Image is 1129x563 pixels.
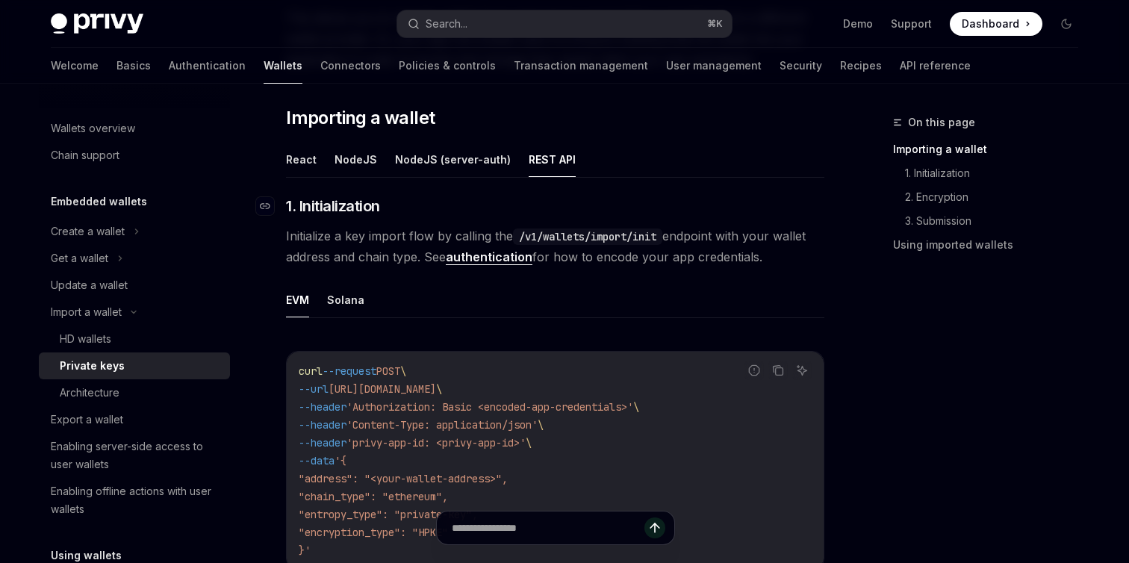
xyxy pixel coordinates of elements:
[395,142,511,177] button: NodeJS (server-auth)
[843,16,873,31] a: Demo
[399,48,496,84] a: Policies & controls
[436,382,442,396] span: \
[768,361,788,380] button: Copy the contents from the code block
[538,418,544,432] span: \
[299,364,323,378] span: curl
[644,517,665,538] button: Send message
[60,384,119,402] div: Architecture
[51,249,108,267] div: Get a wallet
[893,137,1090,161] a: Importing a wallet
[299,400,346,414] span: --header
[323,364,376,378] span: --request
[51,223,125,240] div: Create a wallet
[526,436,532,450] span: \
[335,454,346,467] span: '{
[299,418,346,432] span: --header
[51,13,143,34] img: dark logo
[633,400,639,414] span: \
[51,438,221,473] div: Enabling server-side access to user wallets
[51,193,147,211] h5: Embedded wallets
[299,382,329,396] span: --url
[169,48,246,84] a: Authentication
[51,276,128,294] div: Update a wallet
[286,282,309,317] button: EVM
[39,406,230,433] a: Export a wallet
[286,225,824,267] span: Initialize a key import flow by calling the endpoint with your wallet address and chain type. See...
[529,142,576,177] button: REST API
[962,16,1019,31] span: Dashboard
[891,16,932,31] a: Support
[376,364,400,378] span: POST
[51,146,119,164] div: Chain support
[39,352,230,379] a: Private keys
[666,48,762,84] a: User management
[346,436,526,450] span: 'privy-app-id: <privy-app-id>'
[299,490,448,503] span: "chain_type": "ethereum",
[39,142,230,169] a: Chain support
[60,357,125,375] div: Private keys
[329,382,436,396] span: [URL][DOMAIN_NAME]
[299,472,508,485] span: "address": "<your-wallet-address>",
[51,303,122,321] div: Import a wallet
[513,228,662,245] code: /v1/wallets/import/init
[905,161,1090,185] a: 1. Initialization
[39,272,230,299] a: Update a wallet
[39,478,230,523] a: Enabling offline actions with user wallets
[264,48,302,84] a: Wallets
[51,482,221,518] div: Enabling offline actions with user wallets
[905,185,1090,209] a: 2. Encryption
[51,411,123,429] div: Export a wallet
[446,249,532,265] a: authentication
[426,15,467,33] div: Search...
[299,454,335,467] span: --data
[39,379,230,406] a: Architecture
[51,48,99,84] a: Welcome
[908,113,975,131] span: On this page
[905,209,1090,233] a: 3. Submission
[514,48,648,84] a: Transaction management
[39,326,230,352] a: HD wallets
[286,196,380,217] span: 1. Initialization
[299,436,346,450] span: --header
[335,142,377,177] button: NodeJS
[51,119,135,137] div: Wallets overview
[840,48,882,84] a: Recipes
[950,12,1042,36] a: Dashboard
[893,233,1090,257] a: Using imported wallets
[286,106,435,130] span: Importing a wallet
[320,48,381,84] a: Connectors
[707,18,723,30] span: ⌘ K
[60,330,111,348] div: HD wallets
[346,418,538,432] span: 'Content-Type: application/json'
[256,196,286,217] a: Navigate to header
[780,48,822,84] a: Security
[397,10,732,37] button: Search...⌘K
[116,48,151,84] a: Basics
[327,282,364,317] button: Solana
[792,361,812,380] button: Ask AI
[400,364,406,378] span: \
[744,361,764,380] button: Report incorrect code
[39,433,230,478] a: Enabling server-side access to user wallets
[346,400,633,414] span: 'Authorization: Basic <encoded-app-credentials>'
[286,142,317,177] button: React
[1054,12,1078,36] button: Toggle dark mode
[39,115,230,142] a: Wallets overview
[900,48,971,84] a: API reference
